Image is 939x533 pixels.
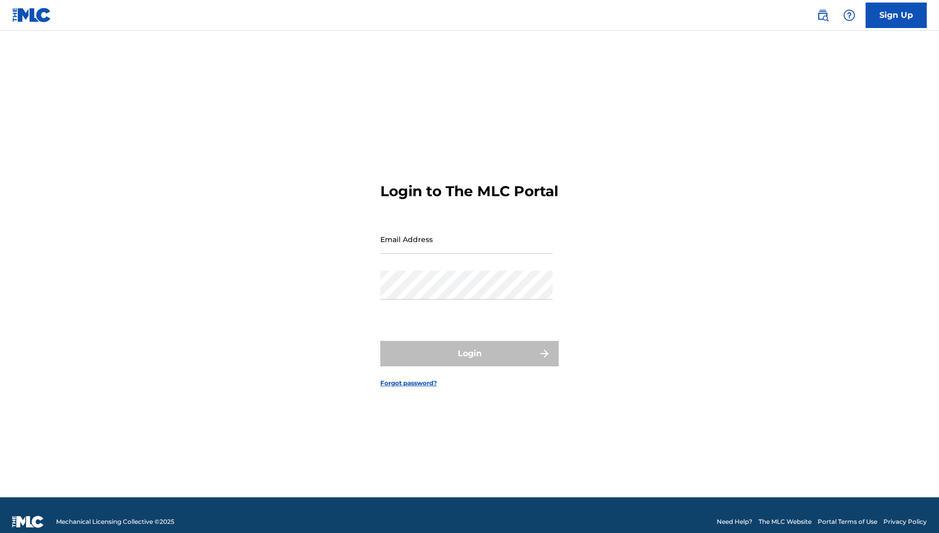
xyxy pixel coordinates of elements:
[813,5,833,25] a: Public Search
[717,517,752,526] a: Need Help?
[380,182,558,200] h3: Login to The MLC Portal
[843,9,855,21] img: help
[818,517,877,526] a: Portal Terms of Use
[56,517,174,526] span: Mechanical Licensing Collective © 2025
[12,516,44,528] img: logo
[839,5,859,25] div: Help
[759,517,812,526] a: The MLC Website
[817,9,829,21] img: search
[866,3,927,28] a: Sign Up
[12,8,51,22] img: MLC Logo
[883,517,927,526] a: Privacy Policy
[380,379,437,388] a: Forgot password?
